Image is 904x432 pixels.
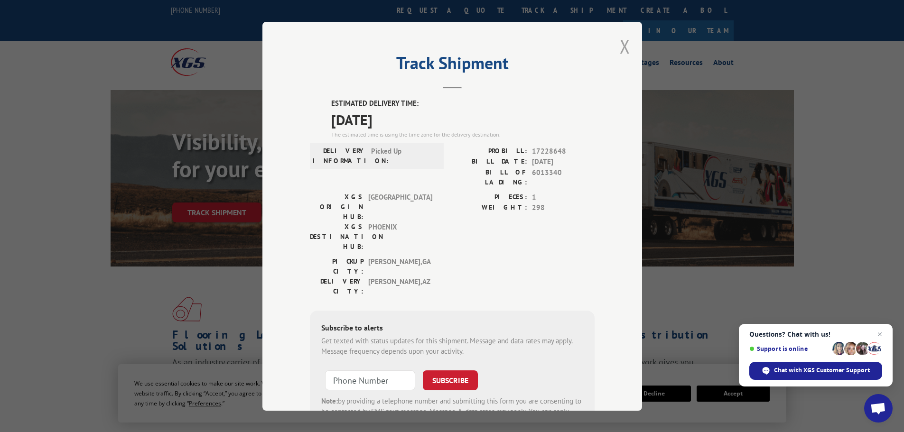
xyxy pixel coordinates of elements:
button: SUBSCRIBE [423,370,478,390]
div: by providing a telephone number and submitting this form you are consenting to be contacted by SM... [321,395,583,428]
label: DELIVERY CITY: [310,276,363,296]
label: PICKUP CITY: [310,256,363,276]
span: Chat with XGS Customer Support [774,366,870,375]
span: [GEOGRAPHIC_DATA] [368,192,432,221]
label: BILL DATE: [452,156,527,167]
div: Get texted with status updates for this shipment. Message and data rates may apply. Message frequ... [321,335,583,357]
strong: Note: [321,396,338,405]
div: Subscribe to alerts [321,322,583,335]
span: [PERSON_NAME] , AZ [368,276,432,296]
span: [DATE] [532,156,595,167]
span: 17228648 [532,146,595,156]
label: ESTIMATED DELIVERY TIME: [331,98,595,109]
label: BILL OF LADING: [452,167,527,187]
span: [PERSON_NAME] , GA [368,256,432,276]
span: Picked Up [371,146,435,165]
div: The estimated time is using the time zone for the delivery destination. [331,130,595,138]
a: Open chat [864,394,893,423]
span: PHOENIX [368,221,432,251]
span: 6013340 [532,167,595,187]
span: [DATE] [331,109,595,130]
label: DELIVERY INFORMATION: [313,146,366,165]
label: PIECES: [452,192,527,202]
span: Support is online [749,345,829,352]
label: XGS ORIGIN HUB: [310,192,363,221]
span: Chat with XGS Customer Support [749,362,882,380]
label: WEIGHT: [452,202,527,213]
label: XGS DESTINATION HUB: [310,221,363,251]
span: Questions? Chat with us! [749,331,882,338]
input: Phone Number [325,370,415,390]
span: 1 [532,192,595,202]
button: Close modal [620,34,630,59]
h2: Track Shipment [310,56,595,74]
label: PROBILL: [452,146,527,156]
span: 298 [532,202,595,213]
